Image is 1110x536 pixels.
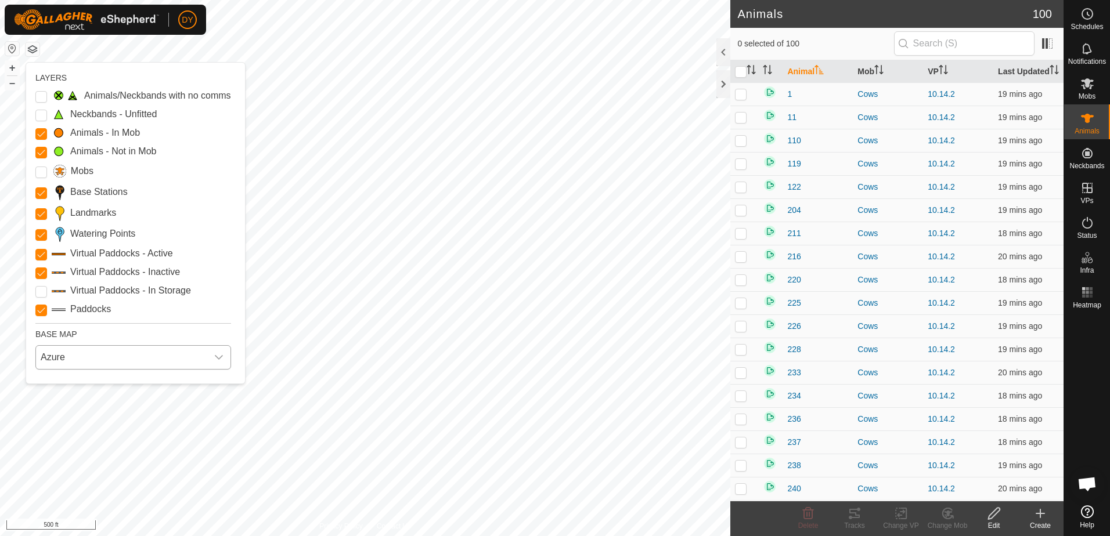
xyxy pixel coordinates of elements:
[70,247,173,260] label: Virtual Paddocks - Active
[763,410,777,424] img: returning on
[787,436,801,448] span: 237
[993,60,1064,83] th: Last Updated
[70,206,116,220] label: Landmarks
[71,164,93,178] label: Mobs
[998,89,1042,99] span: 14 Oct 2025, 5:33 pm
[763,364,777,378] img: returning on
[857,436,918,448] div: Cows
[763,433,777,447] img: returning on
[998,275,1042,284] span: 14 Oct 2025, 5:33 pm
[787,88,792,100] span: 1
[70,265,180,279] label: Virtual Paddocks - Inactive
[857,227,918,240] div: Cows
[787,459,801,472] span: 238
[763,457,777,470] img: returning on
[924,520,971,531] div: Change Mob
[70,107,157,121] label: Neckbands - Unfitted
[1073,302,1101,309] span: Heatmap
[787,158,801,170] span: 119
[928,275,955,284] a: 10.14.2
[1071,23,1103,30] span: Schedules
[787,251,801,263] span: 216
[998,252,1042,261] span: 14 Oct 2025, 5:32 pm
[853,60,923,83] th: Mob
[1075,128,1100,135] span: Animals
[998,159,1042,168] span: 14 Oct 2025, 5:32 pm
[763,201,777,215] img: returning on
[928,437,955,447] a: 10.14.2
[939,67,948,76] p-sorticon: Activate to sort
[763,85,777,99] img: returning on
[763,132,777,146] img: returning on
[1077,232,1097,239] span: Status
[971,520,1017,531] div: Edit
[5,61,19,75] button: +
[5,42,19,56] button: Reset Map
[1069,162,1104,169] span: Neckbands
[763,178,777,192] img: returning on
[857,111,918,124] div: Cows
[857,343,918,356] div: Cows
[763,271,777,285] img: returning on
[1079,93,1095,100] span: Mobs
[763,248,777,262] img: returning on
[84,89,231,103] label: Animals/Neckbands with no comms
[998,345,1042,354] span: 14 Oct 2025, 5:32 pm
[26,42,39,56] button: Map Layers
[207,346,230,369] div: dropdown trigger
[1080,197,1093,204] span: VPs
[831,520,878,531] div: Tracks
[928,182,955,191] a: 10.14.2
[857,251,918,263] div: Cows
[1033,5,1052,23] span: 100
[928,113,955,122] a: 10.14.2
[1017,520,1064,531] div: Create
[923,60,993,83] th: VP
[35,323,231,341] div: BASE MAP
[857,204,918,216] div: Cows
[787,297,801,309] span: 225
[998,321,1042,331] span: 14 Oct 2025, 5:33 pm
[787,204,801,216] span: 204
[377,521,411,531] a: Contact Us
[1064,501,1110,533] a: Help
[998,205,1042,215] span: 14 Oct 2025, 5:33 pm
[1068,58,1106,65] span: Notifications
[787,413,801,425] span: 236
[1070,466,1105,501] div: Open chat
[928,205,955,215] a: 10.14.2
[857,320,918,332] div: Cows
[857,88,918,100] div: Cows
[182,14,193,26] span: DY
[70,302,111,316] label: Paddocks
[763,108,777,122] img: returning on
[763,155,777,169] img: returning on
[928,368,955,377] a: 10.14.2
[763,341,777,354] img: returning on
[857,390,918,402] div: Cows
[787,135,801,147] span: 110
[928,159,955,168] a: 10.14.2
[928,229,955,238] a: 10.14.2
[998,461,1042,470] span: 14 Oct 2025, 5:33 pm
[998,298,1042,307] span: 14 Oct 2025, 5:33 pm
[763,387,777,401] img: returning on
[998,182,1042,191] span: 14 Oct 2025, 5:33 pm
[783,60,853,83] th: Animal
[998,136,1042,145] span: 14 Oct 2025, 5:32 pm
[36,346,207,369] span: Azure
[787,111,797,124] span: 11
[928,321,955,331] a: 10.14.2
[319,521,363,531] a: Privacy Policy
[70,144,157,158] label: Animals - Not in Mob
[763,67,772,76] p-sorticon: Activate to sort
[998,113,1042,122] span: 14 Oct 2025, 5:33 pm
[928,298,955,307] a: 10.14.2
[998,391,1042,400] span: 14 Oct 2025, 5:34 pm
[747,67,756,76] p-sorticon: Activate to sort
[737,7,1032,21] h2: Animals
[857,297,918,309] div: Cows
[928,414,955,423] a: 10.14.2
[787,227,801,240] span: 211
[878,520,924,531] div: Change VP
